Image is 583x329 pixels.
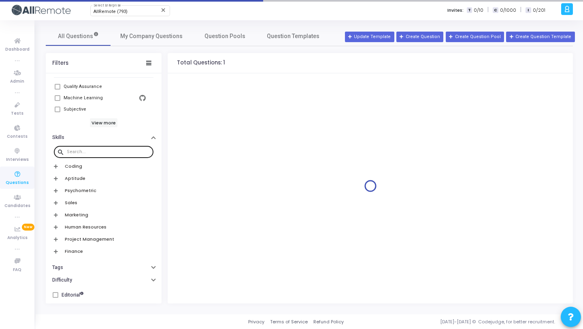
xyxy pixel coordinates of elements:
[10,2,71,18] img: logo
[506,32,574,42] button: Create Question Template
[6,156,29,163] span: Interviews
[500,7,516,14] span: 0/1000
[447,7,464,14] label: Invites:
[58,32,99,41] span: All Questions
[526,7,531,13] span: I
[52,60,68,66] div: Filters
[65,224,106,230] h6: Human Resources
[396,32,443,42] button: Create Question
[65,237,114,242] h6: Project Management
[46,274,162,286] button: Difficulty
[65,188,96,193] h6: Psychometric
[446,32,504,42] button: Create Question Pool
[57,148,67,156] mat-icon: search
[493,7,498,13] span: C
[313,318,344,325] a: Refund Policy
[5,46,30,53] span: Dashboard
[13,267,21,273] span: FAQ
[474,7,483,14] span: 0/10
[65,164,82,169] h6: Coding
[90,118,118,127] h6: View more
[487,6,489,14] span: |
[345,32,394,42] a: Update Template
[344,318,573,325] div: [DATE]-[DATE] © Codejudge, for better recruitment.
[64,82,102,92] div: Quality Assurance
[248,318,264,325] a: Privacy
[120,32,183,41] span: My Company Questions
[11,110,23,117] span: Tests
[52,135,64,141] h6: Skills
[10,78,24,85] span: Admin
[533,7,545,14] span: 0/201
[64,105,86,114] div: Subjective
[7,235,28,241] span: Analytics
[62,292,83,298] h6: Editorial
[67,150,150,154] input: Search...
[267,32,319,41] span: Question Templates
[177,60,225,66] h4: Total Questions: 1
[64,93,103,103] div: Machine Learning
[22,224,34,231] span: New
[270,318,308,325] a: Terms of Service
[94,9,128,14] span: AllRemote (793)
[46,131,162,144] button: Skills
[65,212,88,218] h6: Marketing
[520,6,521,14] span: |
[6,179,29,186] span: Questions
[65,200,77,205] h6: Sales
[467,7,472,13] span: T
[52,265,63,271] h6: Tags
[160,7,167,13] mat-icon: Clear
[7,133,28,140] span: Contests
[46,261,162,274] button: Tags
[4,203,30,209] span: Candidates
[52,277,72,283] h6: Difficulty
[65,249,83,254] h6: Finance
[204,32,245,41] span: Question Pools
[65,176,85,181] h6: Aptitude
